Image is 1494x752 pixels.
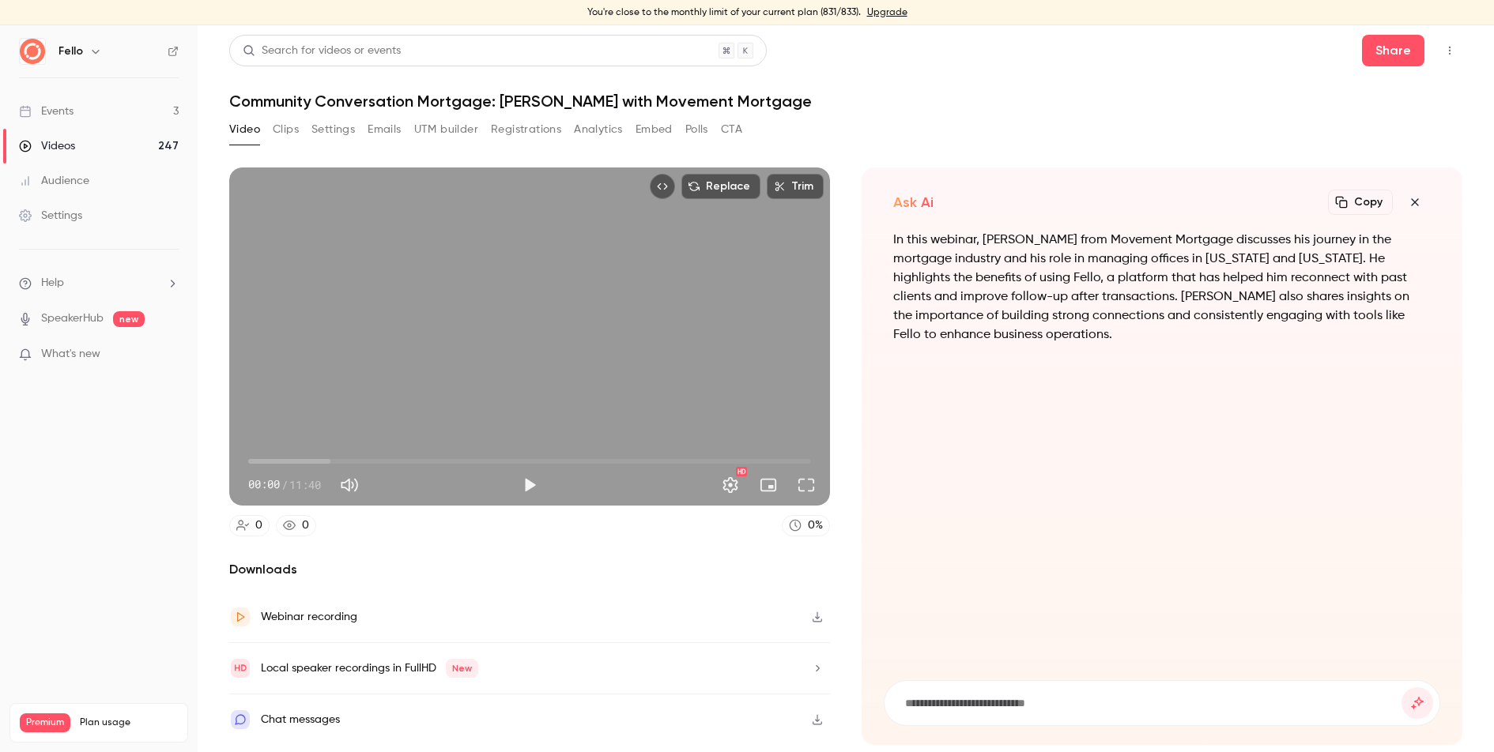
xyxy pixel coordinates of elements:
div: 0 [255,517,262,534]
h2: Downloads [229,560,830,579]
div: Audience [19,173,89,189]
button: Embed video [650,174,675,199]
li: help-dropdown-opener [19,275,179,291]
button: CTA [721,117,742,142]
span: Plan usage [80,716,178,729]
span: / [281,476,288,493]
button: Polls [685,117,708,142]
button: Emails [368,117,401,142]
div: Chat messages [261,710,340,729]
button: Settings [311,117,355,142]
iframe: Noticeable Trigger [160,348,179,362]
span: Help [41,275,64,291]
div: 00:00 [248,476,321,493]
button: Video [229,117,260,142]
span: 00:00 [248,476,280,493]
h6: Fello [58,43,83,59]
button: Analytics [574,117,623,142]
button: Trim [767,174,824,199]
span: 11:40 [289,476,321,493]
span: new [113,311,145,327]
a: Upgrade [867,6,907,19]
a: SpeakerHub [41,310,104,327]
img: Fello [20,39,45,64]
div: Videos [19,138,75,154]
button: Mute [334,469,365,501]
div: Events [19,103,74,119]
a: 0 [276,515,316,536]
a: 0% [782,515,830,536]
p: In this webinar, [PERSON_NAME] from Movement Mortgage discusses his journey in the mortgage indus... [893,231,1431,344]
button: Copy [1328,190,1393,215]
button: Play [514,469,545,501]
div: Webinar recording [261,607,357,626]
span: New [446,659,478,678]
div: HD [736,467,747,476]
h1: Community Conversation Mortgage: [PERSON_NAME] with Movement Mortgage [229,92,1462,111]
div: Search for videos or events [243,43,401,59]
button: Top Bar Actions [1437,38,1462,63]
button: Full screen [790,469,822,501]
button: Replace [681,174,760,199]
span: Premium [20,713,70,732]
button: UTM builder [414,117,478,142]
button: Embed [636,117,673,142]
span: What's new [41,346,100,363]
button: Share [1362,35,1424,66]
button: Settings [715,469,746,501]
a: 0 [229,515,270,536]
button: Turn on miniplayer [753,469,784,501]
div: 0 % [808,517,823,534]
div: Local speaker recordings in FullHD [261,659,478,678]
h2: Ask Ai [893,193,934,212]
div: 0 [302,517,309,534]
button: Registrations [491,117,561,142]
button: Clips [273,117,299,142]
div: Settings [19,208,82,224]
